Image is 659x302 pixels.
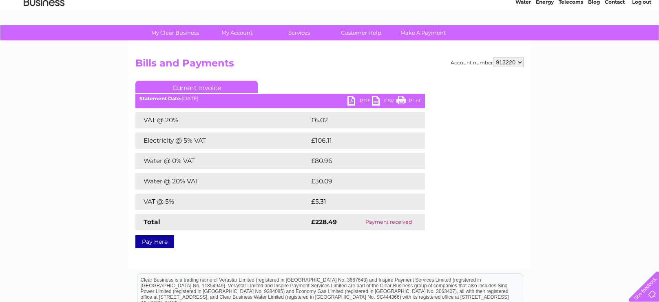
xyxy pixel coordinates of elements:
[389,25,457,40] a: Make A Payment
[137,4,523,40] div: Clear Business is a trading name of Verastar Limited (registered in [GEOGRAPHIC_DATA] No. 3667643...
[203,25,271,40] a: My Account
[135,173,309,190] td: Water @ 20% VAT
[311,218,337,226] strong: £228.49
[144,218,160,226] strong: Total
[559,35,583,41] a: Telecoms
[309,153,409,169] td: £80.96
[515,35,531,41] a: Water
[135,96,425,101] div: [DATE]
[23,21,65,46] img: logo.png
[135,235,174,248] a: Pay Here
[265,25,333,40] a: Services
[451,57,524,67] div: Account number
[327,25,395,40] a: Customer Help
[588,35,600,41] a: Blog
[309,173,409,190] td: £30.09
[135,81,258,93] a: Current Invoice
[536,35,554,41] a: Energy
[396,96,421,108] a: Print
[135,132,309,149] td: Electricity @ 5% VAT
[135,57,524,73] h2: Bills and Payments
[347,96,372,108] a: PDF
[135,194,309,210] td: VAT @ 5%
[142,25,209,40] a: My Clear Business
[372,96,396,108] a: CSV
[352,214,425,230] td: Payment received
[632,35,651,41] a: Log out
[135,112,309,128] td: VAT @ 20%
[309,112,406,128] td: £6.02
[139,95,181,101] b: Statement Date:
[309,132,409,149] td: £106.11
[309,194,405,210] td: £5.31
[605,35,625,41] a: Contact
[135,153,309,169] td: Water @ 0% VAT
[505,4,562,14] a: 0333 014 3131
